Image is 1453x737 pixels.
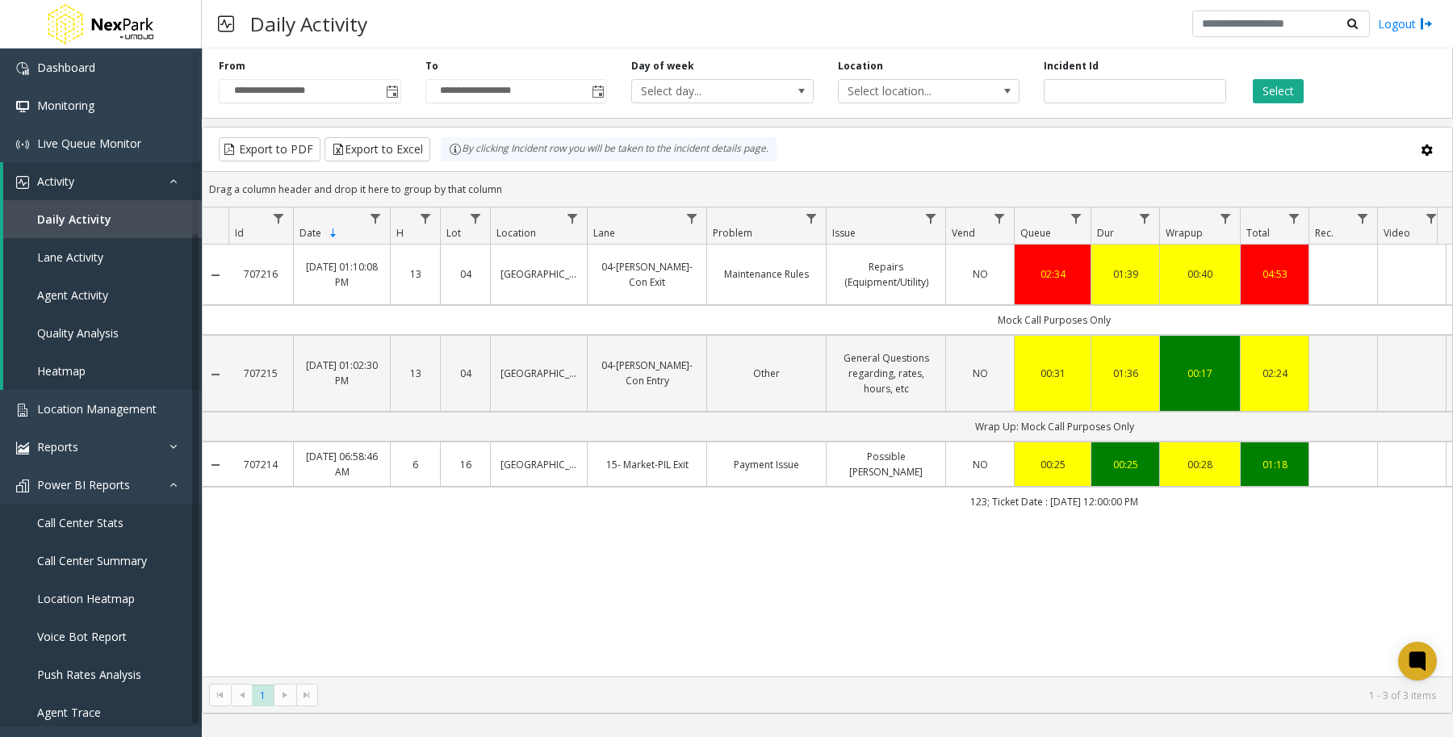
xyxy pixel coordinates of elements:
[37,363,86,379] span: Heatmap
[37,249,103,265] span: Lane Activity
[1421,207,1443,229] a: Video Filter Menu
[365,207,387,229] a: Date Filter Menu
[1283,207,1305,229] a: Total Filter Menu
[836,449,936,479] a: Possible [PERSON_NAME]
[16,442,29,454] img: 'icon'
[631,59,694,73] label: Day of week
[681,207,703,229] a: Lane Filter Menu
[1024,457,1081,472] a: 00:25
[37,515,124,530] span: Call Center Stats
[16,479,29,492] img: 'icon'
[562,207,584,229] a: Location Filter Menu
[836,259,936,290] a: Repairs (Equipment/Utility)
[238,366,283,381] a: 707215
[328,689,1436,702] kendo-pager-info: 1 - 3 of 3 items
[3,238,202,276] a: Lane Activity
[304,358,380,388] a: [DATE] 01:02:30 PM
[203,175,1452,203] div: Drag a column header and drop it here to group by that column
[219,59,245,73] label: From
[37,629,127,644] span: Voice Bot Report
[450,457,480,472] a: 16
[973,267,988,281] span: NO
[836,350,936,397] a: General Questions regarding, rates, hours, etc
[956,366,1004,381] a: NO
[1044,59,1099,73] label: Incident Id
[1101,457,1149,472] a: 00:25
[400,366,430,381] a: 13
[717,266,816,282] a: Maintenance Rules
[415,207,437,229] a: H Filter Menu
[839,80,983,103] span: Select location...
[450,366,480,381] a: 04
[838,59,883,73] label: Location
[446,226,461,240] span: Lot
[801,207,823,229] a: Problem Filter Menu
[1170,457,1230,472] div: 00:28
[400,266,430,282] a: 13
[203,368,228,381] a: Collapse Details
[1250,366,1299,381] a: 02:24
[832,226,856,240] span: Issue
[238,457,283,472] a: 707214
[1097,226,1114,240] span: Dur
[717,457,816,472] a: Payment Issue
[37,591,135,606] span: Location Heatmap
[37,401,157,417] span: Location Management
[465,207,487,229] a: Lot Filter Menu
[383,80,400,103] span: Toggle popup
[37,60,95,75] span: Dashboard
[16,138,29,151] img: 'icon'
[441,137,777,161] div: By clicking Incident row you will be taken to the incident details page.
[500,457,577,472] a: [GEOGRAPHIC_DATA]
[1024,366,1081,381] a: 00:31
[400,457,430,472] a: 6
[500,366,577,381] a: [GEOGRAPHIC_DATA]
[1384,226,1410,240] span: Video
[242,4,375,44] h3: Daily Activity
[597,259,697,290] a: 04-[PERSON_NAME]-Con Exit
[37,439,78,454] span: Reports
[252,685,274,706] span: Page 1
[1250,266,1299,282] div: 04:53
[1134,207,1156,229] a: Dur Filter Menu
[37,98,94,113] span: Monitoring
[717,366,816,381] a: Other
[37,136,141,151] span: Live Queue Monitor
[1420,15,1433,32] img: logout
[16,176,29,189] img: 'icon'
[597,457,697,472] a: 15- Market-PIL Exit
[1352,207,1374,229] a: Rec. Filter Menu
[37,287,108,303] span: Agent Activity
[1101,366,1149,381] a: 01:36
[3,200,202,238] a: Daily Activity
[597,358,697,388] a: 04-[PERSON_NAME]-Con Entry
[1246,226,1270,240] span: Total
[425,59,438,73] label: To
[218,4,234,44] img: pageIcon
[37,667,141,682] span: Push Rates Analysis
[449,143,462,156] img: infoIcon.svg
[632,80,777,103] span: Select day...
[16,404,29,417] img: 'icon'
[299,226,321,240] span: Date
[235,226,244,240] span: Id
[973,366,988,380] span: NO
[1250,457,1299,472] a: 01:18
[1170,366,1230,381] a: 00:17
[37,477,130,492] span: Power BI Reports
[1020,226,1051,240] span: Queue
[304,259,380,290] a: [DATE] 01:10:08 PM
[3,314,202,352] a: Quality Analysis
[238,266,283,282] a: 707216
[920,207,942,229] a: Issue Filter Menu
[3,276,202,314] a: Agent Activity
[3,162,202,200] a: Activity
[203,269,228,282] a: Collapse Details
[304,449,380,479] a: [DATE] 06:58:46 AM
[1101,266,1149,282] a: 01:39
[973,458,988,471] span: NO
